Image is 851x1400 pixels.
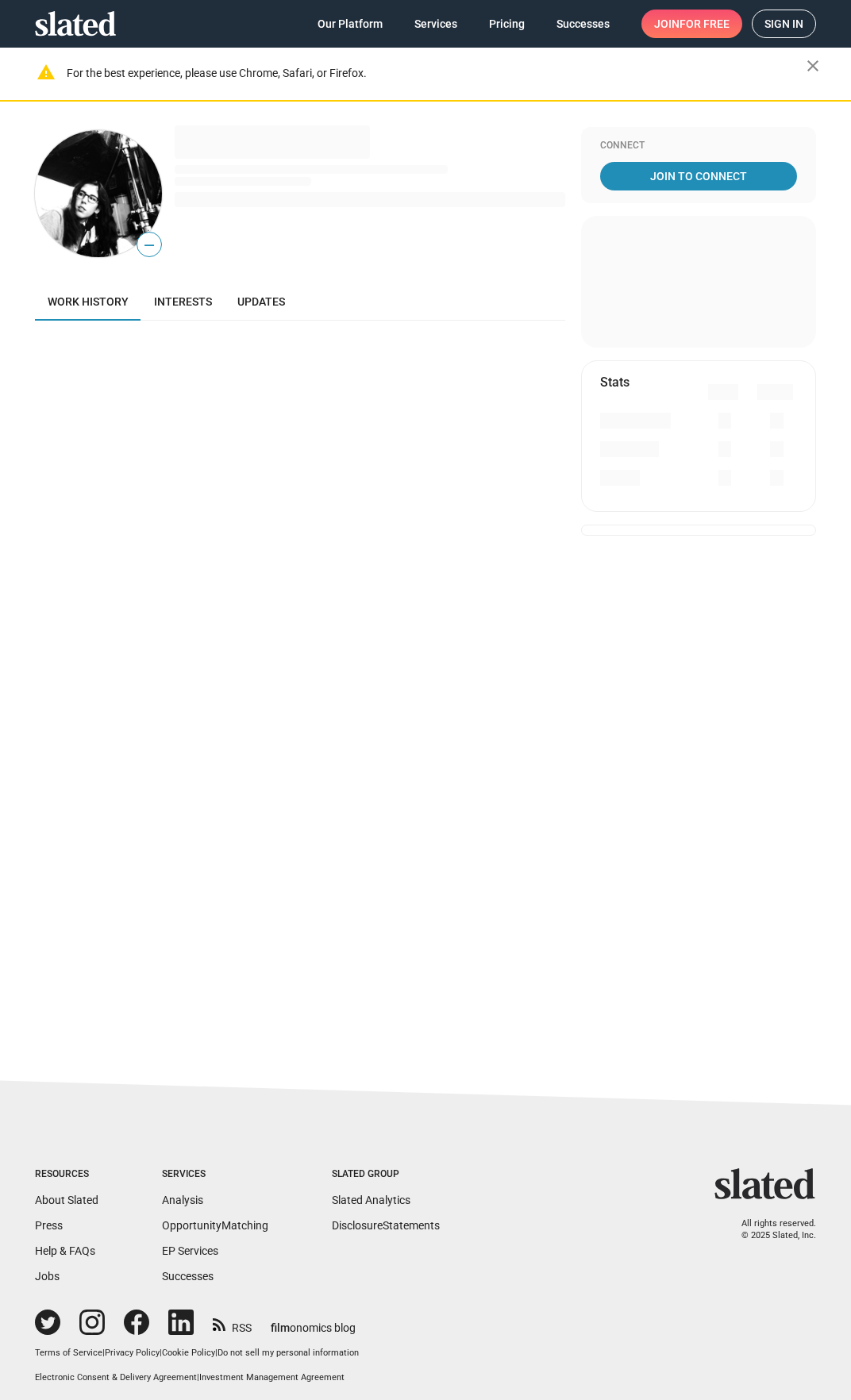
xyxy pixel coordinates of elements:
mat-icon: close [803,56,822,75]
span: Join [654,10,730,38]
a: Analysis [162,1194,203,1206]
a: Electronic Consent & Delivery Agreement [35,1372,197,1383]
a: Successes [544,10,622,38]
span: Updates [237,295,285,308]
p: All rights reserved. © 2025 Slated, Inc. [725,1218,816,1241]
a: RSS [213,1311,252,1336]
a: EP Services [162,1244,218,1257]
a: Pricing [476,10,537,38]
div: Services [162,1168,268,1181]
a: Successes [162,1270,214,1283]
a: filmonomics blog [271,1308,356,1336]
mat-card-title: Stats [600,374,630,390]
a: Privacy Policy [105,1348,160,1358]
a: Jobs [35,1270,60,1283]
a: Investment Management Agreement [199,1372,345,1383]
span: Our Platform [318,10,383,38]
span: film [271,1321,290,1334]
span: Sign in [764,10,803,37]
a: Services [402,10,470,38]
span: Join To Connect [603,162,794,190]
a: Help & FAQs [35,1244,95,1257]
div: Slated Group [332,1168,440,1181]
a: OpportunityMatching [162,1219,268,1232]
span: | [215,1348,218,1358]
a: Sign in [752,10,816,38]
button: Do not sell my personal information [218,1348,359,1360]
span: Work history [48,295,129,308]
span: — [137,235,161,256]
span: Pricing [489,10,525,38]
span: | [102,1348,105,1358]
a: Slated Analytics [332,1194,410,1206]
mat-icon: warning [37,63,56,82]
span: | [197,1372,199,1383]
span: Services [414,10,457,38]
div: For the best experience, please use Chrome, Safari, or Firefox. [67,63,807,84]
a: Cookie Policy [162,1348,215,1358]
a: About Slated [35,1194,98,1206]
a: Press [35,1219,63,1232]
span: for free [680,10,730,38]
a: Updates [225,283,298,321]
div: Connect [600,140,797,152]
span: Successes [556,10,610,38]
span: | [160,1348,162,1358]
a: Join To Connect [600,162,797,190]
a: Terms of Service [35,1348,102,1358]
a: Our Platform [305,10,395,38]
a: Joinfor free [641,10,742,38]
a: Interests [141,283,225,321]
span: Interests [154,295,212,308]
a: DisclosureStatements [332,1219,440,1232]
a: Work history [35,283,141,321]
div: Resources [35,1168,98,1181]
